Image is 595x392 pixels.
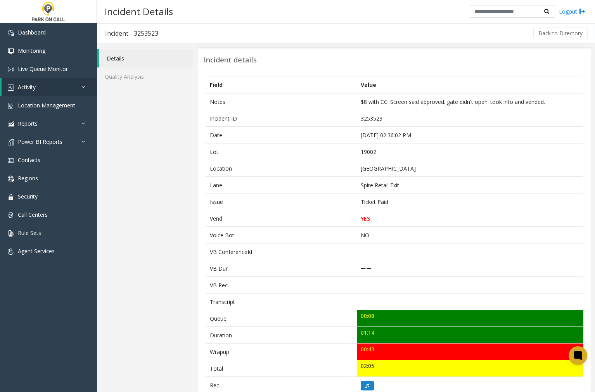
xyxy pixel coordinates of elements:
[8,48,14,54] img: 'icon'
[8,212,14,218] img: 'icon'
[8,30,14,36] img: 'icon'
[8,103,14,109] img: 'icon'
[18,211,48,218] span: Call Centers
[559,7,585,16] a: Logout
[8,121,14,127] img: 'icon'
[204,56,257,64] h3: Incident details
[206,76,357,93] th: Field
[206,110,357,127] td: Incident ID
[99,49,194,67] a: Details
[97,24,166,42] h3: Incident - 3253523
[18,174,38,182] span: Regions
[8,85,14,91] img: 'icon'
[206,143,357,160] td: Lot
[18,138,62,145] span: Power BI Reports
[357,160,583,177] td: [GEOGRAPHIC_DATA]
[357,93,583,110] td: $8 with CC. Screen said approved. gate didn't open. took info and vended.
[533,28,588,39] button: Back to Directory
[357,127,583,143] td: [DATE] 02:36:02 PM
[18,102,75,109] span: Location Management
[8,139,14,145] img: 'icon'
[18,65,68,73] span: Live Queue Monitor
[206,260,357,277] td: VB Dur
[357,260,583,277] td: __:__
[357,360,583,377] td: 02:05
[18,156,40,164] span: Contacts
[579,7,585,16] img: logout
[361,231,579,239] p: NO
[206,210,357,227] td: Vend
[18,120,38,127] span: Reports
[206,127,357,143] td: Date
[8,194,14,200] img: 'icon'
[357,110,583,127] td: 3253523
[357,143,583,160] td: 19002
[206,160,357,177] td: Location
[8,176,14,182] img: 'icon'
[357,344,583,360] td: 00:43
[206,177,357,193] td: Lane
[8,249,14,255] img: 'icon'
[97,67,194,86] a: Quality Analysis
[206,243,357,260] td: VB ConferenceId
[357,310,583,327] td: 00:08
[18,247,55,255] span: Agent Services
[8,66,14,73] img: 'icon'
[206,310,357,327] td: Queue
[8,157,14,164] img: 'icon'
[361,214,579,223] p: YES
[2,78,97,96] a: Activity
[206,227,357,243] td: Voice Bot
[206,360,357,377] td: Total
[101,2,177,21] h3: Incident Details
[18,193,38,200] span: Security
[206,344,357,360] td: Wrapup
[206,193,357,210] td: Issue
[18,47,45,54] span: Monitoring
[18,29,46,36] span: Dashboard
[206,294,357,310] td: Transcript
[357,327,583,344] td: 01:14
[18,83,36,91] span: Activity
[8,230,14,237] img: 'icon'
[206,93,357,110] td: Notes
[206,327,357,344] td: Duration
[357,193,583,210] td: Ticket Paid
[357,76,583,93] th: Value
[206,277,357,294] td: VB Rec.
[18,229,41,237] span: Rule Sets
[357,177,583,193] td: Spire Retail Exit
